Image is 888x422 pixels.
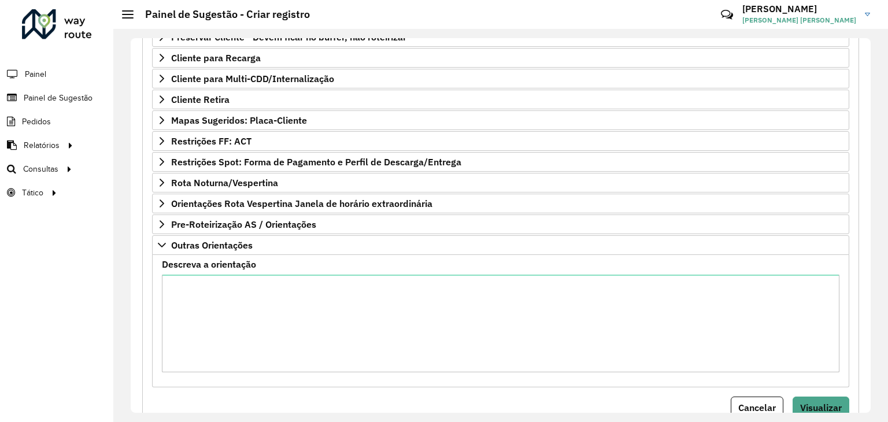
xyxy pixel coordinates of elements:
a: Restrições FF: ACT [152,131,849,151]
span: Consultas [23,163,58,175]
h2: Painel de Sugestão - Criar registro [134,8,310,21]
label: Descreva a orientação [162,257,256,271]
span: Pre-Roteirização AS / Orientações [171,220,316,229]
a: Restrições Spot: Forma de Pagamento e Perfil de Descarga/Entrega [152,152,849,172]
a: Orientações Rota Vespertina Janela de horário extraordinária [152,194,849,213]
span: Relatórios [24,139,60,151]
a: Cliente Retira [152,90,849,109]
span: Mapas Sugeridos: Placa-Cliente [171,116,307,125]
span: Painel de Sugestão [24,92,92,104]
span: Restrições Spot: Forma de Pagamento e Perfil de Descarga/Entrega [171,157,461,166]
a: Rota Noturna/Vespertina [152,173,849,193]
a: Pre-Roteirização AS / Orientações [152,214,849,234]
a: Cliente para Multi-CDD/Internalização [152,69,849,88]
span: Visualizar [800,402,842,413]
span: Cliente para Recarga [171,53,261,62]
button: Visualizar [793,397,849,419]
span: Pedidos [22,116,51,128]
span: Painel [25,68,46,80]
span: Restrições FF: ACT [171,136,251,146]
span: Rota Noturna/Vespertina [171,178,278,187]
span: Preservar Cliente - Devem ficar no buffer, não roteirizar [171,32,406,42]
h3: [PERSON_NAME] [742,3,856,14]
a: Outras Orientações [152,235,849,255]
button: Cancelar [731,397,783,419]
span: Cancelar [738,402,776,413]
a: Contato Rápido [715,2,739,27]
div: Outras Orientações [152,255,849,387]
span: Cliente Retira [171,95,230,104]
span: Outras Orientações [171,240,253,250]
span: Tático [22,187,43,199]
span: [PERSON_NAME] [PERSON_NAME] [742,15,856,25]
span: Cliente para Multi-CDD/Internalização [171,74,334,83]
a: Cliente para Recarga [152,48,849,68]
a: Mapas Sugeridos: Placa-Cliente [152,110,849,130]
span: Orientações Rota Vespertina Janela de horário extraordinária [171,199,432,208]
